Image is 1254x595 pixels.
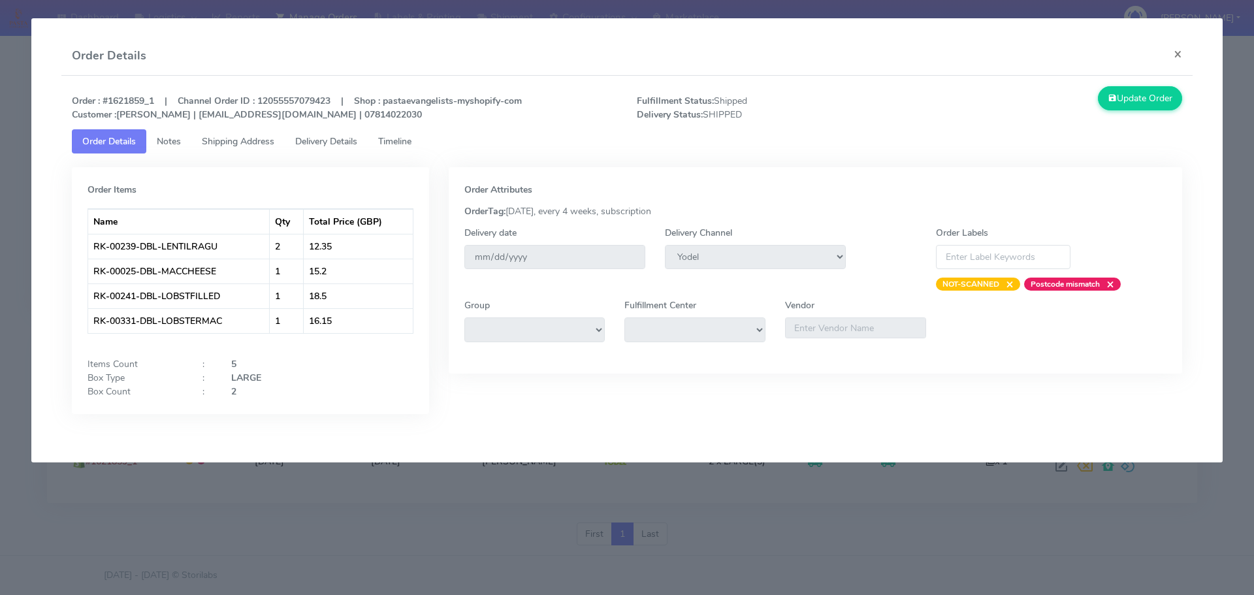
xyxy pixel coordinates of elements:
[304,209,413,234] th: Total Price (GBP)
[464,205,506,217] strong: OrderTag:
[72,95,522,121] strong: Order : #1621859_1 | Channel Order ID : 12055557079423 | Shop : pastaevangelists-myshopify-com [P...
[270,234,304,259] td: 2
[304,308,413,333] td: 16.15
[304,234,413,259] td: 12.35
[78,357,193,371] div: Items Count
[665,226,732,240] label: Delivery Channel
[464,184,532,196] strong: Order Attributes
[72,129,1183,153] ul: Tabs
[637,108,703,121] strong: Delivery Status:
[942,279,999,289] strong: NOT-SCANNED
[193,357,221,371] div: :
[88,234,270,259] td: RK-00239-DBL-LENTILRAGU
[193,385,221,398] div: :
[785,298,814,312] label: Vendor
[202,135,274,148] span: Shipping Address
[936,245,1070,269] input: Enter Label Keywords
[304,283,413,308] td: 18.5
[1100,278,1114,291] span: ×
[231,358,236,370] strong: 5
[88,283,270,308] td: RK-00241-DBL-LOBSTFILLED
[88,184,137,196] strong: Order Items
[270,209,304,234] th: Qty
[82,135,136,148] span: Order Details
[88,308,270,333] td: RK-00331-DBL-LOBSTERMAC
[1098,86,1183,110] button: Update Order
[88,259,270,283] td: RK-00025-DBL-MACCHEESE
[193,371,221,385] div: :
[464,298,490,312] label: Group
[231,385,236,398] strong: 2
[270,308,304,333] td: 1
[88,209,270,234] th: Name
[157,135,181,148] span: Notes
[1163,37,1193,71] button: Close
[72,47,146,65] h4: Order Details
[78,371,193,385] div: Box Type
[72,108,116,121] strong: Customer :
[785,317,926,338] input: Enter Vendor Name
[624,298,696,312] label: Fulfillment Center
[304,259,413,283] td: 15.2
[378,135,411,148] span: Timeline
[1031,279,1100,289] strong: Postcode mismatch
[231,372,261,384] strong: LARGE
[455,204,1177,218] div: [DATE], every 4 weeks, subscription
[270,283,304,308] td: 1
[999,278,1014,291] span: ×
[637,95,714,107] strong: Fulfillment Status:
[270,259,304,283] td: 1
[464,226,517,240] label: Delivery date
[295,135,357,148] span: Delivery Details
[78,385,193,398] div: Box Count
[936,226,988,240] label: Order Labels
[627,94,910,121] span: Shipped SHIPPED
